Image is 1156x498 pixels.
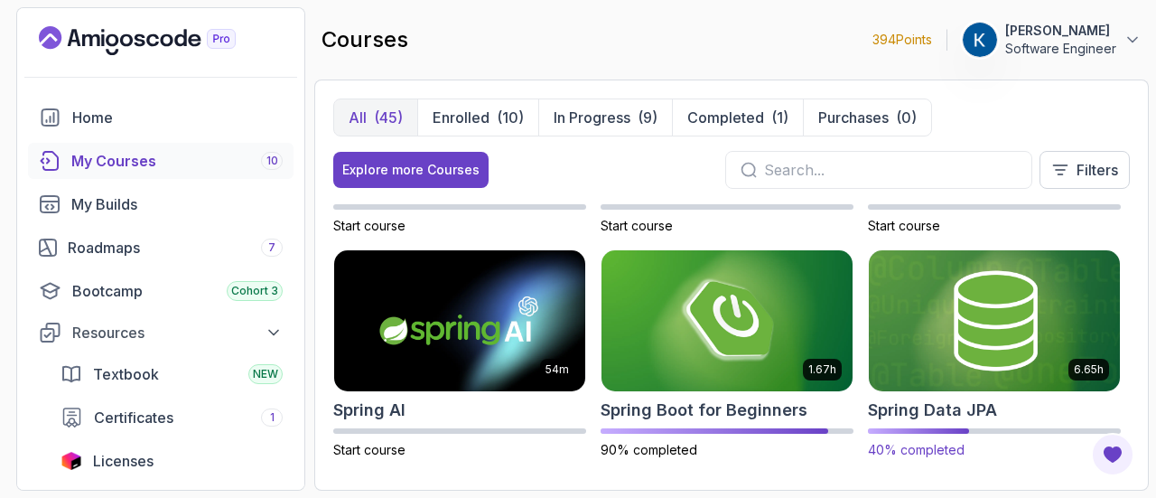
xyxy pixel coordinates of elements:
[803,99,931,136] button: Purchases(0)
[764,159,1017,181] input: Search...
[28,143,294,179] a: courses
[71,150,283,172] div: My Courses
[28,316,294,349] button: Resources
[61,452,82,470] img: jetbrains icon
[497,107,524,128] div: (10)
[72,107,283,128] div: Home
[868,442,965,457] span: 40% completed
[39,26,277,55] a: Landing page
[868,249,1121,459] a: Spring Data JPA card6.65hSpring Data JPA40% completed
[872,31,932,49] p: 394 Points
[93,363,159,385] span: Textbook
[334,99,417,136] button: All(45)
[808,362,836,377] p: 1.67h
[349,107,367,128] p: All
[771,107,788,128] div: (1)
[93,450,154,472] span: Licenses
[1005,40,1116,58] p: Software Engineer
[1005,22,1116,40] p: [PERSON_NAME]
[1077,159,1118,181] p: Filters
[545,362,569,377] p: 54m
[342,161,480,179] div: Explore more Courses
[68,237,283,258] div: Roadmaps
[94,407,173,428] span: Certificates
[962,22,1142,58] button: user profile image[PERSON_NAME]Software Engineer
[638,107,657,128] div: (9)
[266,154,278,168] span: 10
[50,443,294,479] a: licenses
[672,99,803,136] button: Completed(1)
[28,186,294,222] a: builds
[601,218,673,233] span: Start course
[433,107,489,128] p: Enrolled
[1091,433,1134,476] button: Open Feedback Button
[554,107,630,128] p: In Progress
[601,442,697,457] span: 90% completed
[963,23,997,57] img: user profile image
[253,367,278,381] span: NEW
[601,249,853,459] a: Spring Boot for Beginners card1.67hSpring Boot for Beginners90% completed
[1074,362,1104,377] p: 6.65h
[334,250,585,391] img: Spring AI card
[333,398,406,423] h2: Spring AI
[1039,151,1130,189] button: Filters
[28,273,294,309] a: bootcamp
[601,250,853,391] img: Spring Boot for Beginners card
[896,107,917,128] div: (0)
[28,99,294,136] a: home
[231,284,278,298] span: Cohort 3
[50,399,294,436] a: certificates
[333,152,489,188] button: Explore more Courses
[333,218,406,233] span: Start course
[322,25,408,54] h2: courses
[268,240,275,255] span: 7
[818,107,889,128] p: Purchases
[270,410,275,425] span: 1
[28,230,294,266] a: roadmaps
[374,107,403,128] div: (45)
[868,398,997,423] h2: Spring Data JPA
[868,218,940,233] span: Start course
[333,442,406,457] span: Start course
[862,247,1126,394] img: Spring Data JPA card
[417,99,538,136] button: Enrolled(10)
[72,322,283,343] div: Resources
[71,193,283,215] div: My Builds
[538,99,672,136] button: In Progress(9)
[50,356,294,392] a: textbook
[601,398,807,423] h2: Spring Boot for Beginners
[687,107,764,128] p: Completed
[72,280,283,302] div: Bootcamp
